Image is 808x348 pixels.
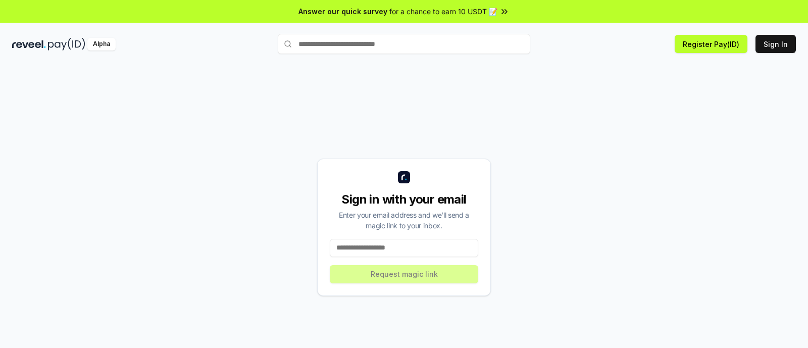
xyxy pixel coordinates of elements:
[675,35,747,53] button: Register Pay(ID)
[755,35,796,53] button: Sign In
[298,6,387,17] span: Answer our quick survey
[330,210,478,231] div: Enter your email address and we’ll send a magic link to your inbox.
[330,191,478,208] div: Sign in with your email
[389,6,497,17] span: for a chance to earn 10 USDT 📝
[87,38,116,51] div: Alpha
[12,38,46,51] img: reveel_dark
[48,38,85,51] img: pay_id
[398,171,410,183] img: logo_small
